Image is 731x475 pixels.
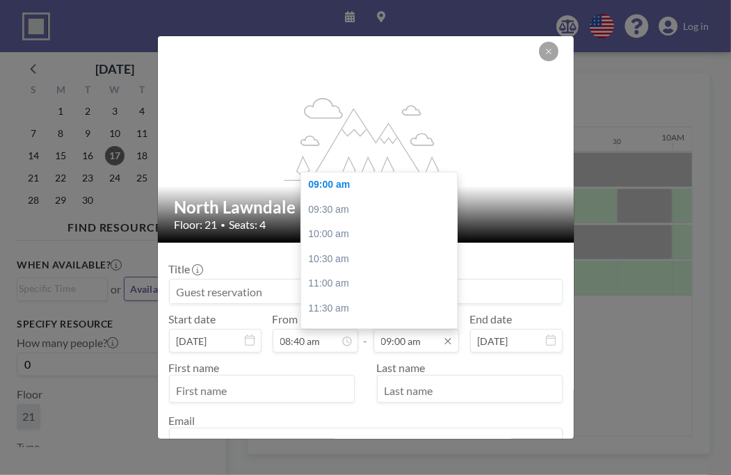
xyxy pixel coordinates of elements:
[364,317,368,348] span: -
[301,321,464,346] div: 12:00 pm
[301,198,464,223] div: 09:30 am
[273,312,298,326] label: From
[301,271,464,296] div: 11:00 am
[175,197,559,218] h2: North Lawndale
[377,361,426,374] label: Last name
[230,218,266,232] span: Seats: 4
[470,312,513,326] label: End date
[170,431,562,455] input: Email
[301,247,464,272] div: 10:30 am
[378,378,562,402] input: Last name
[284,97,448,180] g: flex-grow: 1.2;
[301,172,464,198] div: 09:00 am
[170,378,354,402] input: First name
[170,280,562,303] input: Guest reservation
[301,296,464,321] div: 11:30 am
[301,222,464,247] div: 10:00 am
